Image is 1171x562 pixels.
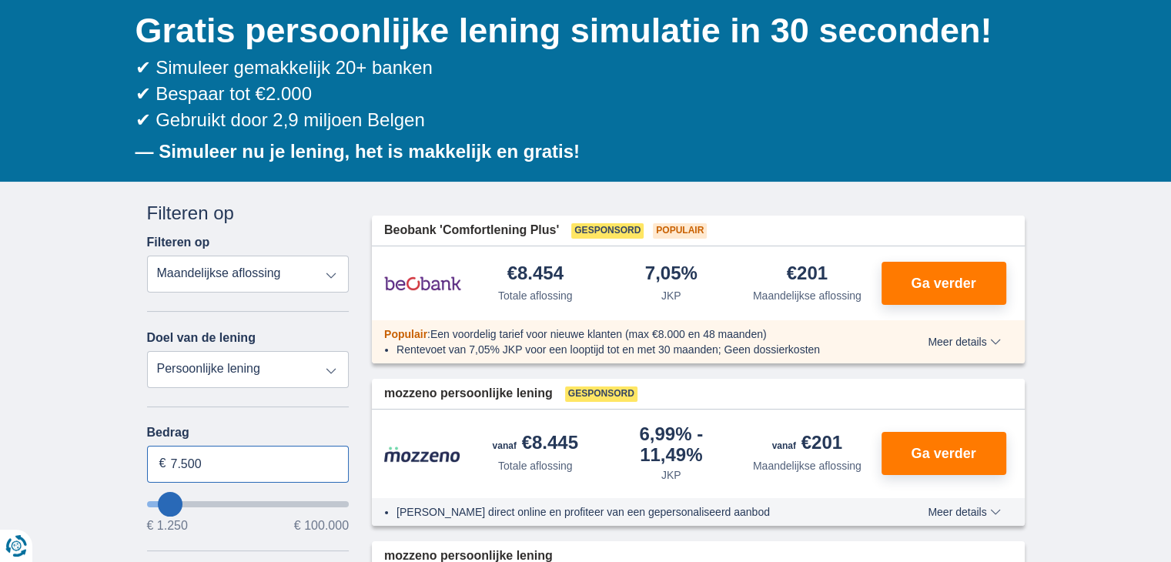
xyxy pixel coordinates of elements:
img: product.pl.alt Mozzeno [384,446,461,463]
li: Rentevoet van 7,05% JKP voor een looptijd tot en met 30 maanden; Geen dossierkosten [396,342,872,357]
span: Ga verder [911,276,975,290]
span: € 1.250 [147,520,188,532]
b: — Simuleer nu je lening, het is makkelijk en gratis! [136,141,580,162]
label: Bedrag [147,426,350,440]
label: Filteren op [147,236,210,249]
div: Maandelijkse aflossing [753,288,862,303]
span: € [159,455,166,473]
div: 7,05% [645,264,698,285]
div: Totale aflossing [498,458,573,473]
span: Meer details [928,336,1000,347]
div: €8.454 [507,264,564,285]
div: 6,99% [610,425,734,464]
span: mozzeno persoonlijke lening [384,385,553,403]
img: product.pl.alt Beobank [384,264,461,303]
button: Meer details [916,336,1012,348]
span: Beobank 'Comfortlening Plus' [384,222,559,239]
div: €201 [772,433,842,455]
div: Maandelijkse aflossing [753,458,862,473]
div: ✔ Simuleer gemakkelijk 20+ banken ✔ Bespaar tot €2.000 ✔ Gebruikt door 2,9 miljoen Belgen [136,55,1025,134]
h1: Gratis persoonlijke lening simulatie in 30 seconden! [136,7,1025,55]
div: JKP [661,288,681,303]
div: €201 [787,264,828,285]
span: Een voordelig tarief voor nieuwe klanten (max €8.000 en 48 maanden) [430,328,767,340]
span: Populair [384,328,427,340]
div: Filteren op [147,200,350,226]
button: Ga verder [882,262,1006,305]
div: JKP [661,467,681,483]
div: Totale aflossing [498,288,573,303]
label: Doel van de lening [147,331,256,345]
div: €8.445 [493,433,578,455]
li: [PERSON_NAME] direct online en profiteer van een gepersonaliseerd aanbod [396,504,872,520]
button: Meer details [916,506,1012,518]
button: Ga verder [882,432,1006,475]
div: : [372,326,884,342]
span: Gesponsord [571,223,644,239]
span: Ga verder [911,447,975,460]
span: Meer details [928,507,1000,517]
span: € 100.000 [294,520,349,532]
span: Gesponsord [565,386,637,402]
input: wantToBorrow [147,501,350,507]
span: Populair [653,223,707,239]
